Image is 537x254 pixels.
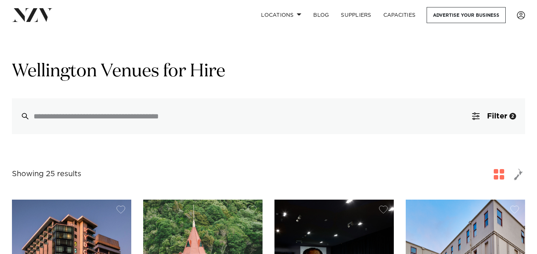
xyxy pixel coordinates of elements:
[509,113,516,120] div: 2
[335,7,377,23] a: SUPPLIERS
[12,8,53,22] img: nzv-logo.png
[12,60,525,83] h1: Wellington Venues for Hire
[12,168,81,180] div: Showing 25 results
[427,7,506,23] a: Advertise your business
[487,112,507,120] span: Filter
[463,98,525,134] button: Filter2
[255,7,307,23] a: Locations
[307,7,335,23] a: BLOG
[377,7,422,23] a: Capacities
